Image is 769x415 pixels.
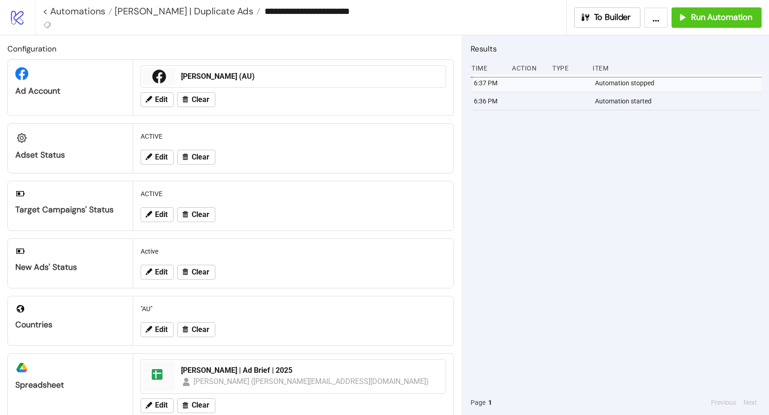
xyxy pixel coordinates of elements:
button: Edit [141,265,174,280]
span: Page [471,397,485,408]
div: 6:37 PM [473,74,507,92]
div: 6:36 PM [473,92,507,110]
span: Edit [155,211,168,219]
div: Automation stopped [594,74,764,92]
span: Clear [192,268,209,276]
button: Clear [177,92,215,107]
span: Clear [192,401,209,409]
div: Active [137,243,450,260]
button: Clear [177,398,215,413]
button: Edit [141,398,174,413]
button: Clear [177,265,215,280]
span: Edit [155,326,168,334]
span: Edit [155,153,168,161]
div: Item [592,59,762,77]
div: Action [511,59,545,77]
span: Clear [192,211,209,219]
div: [PERSON_NAME] | Ad Brief | 2025 [181,365,440,376]
h2: Results [471,43,762,55]
button: Run Automation [672,7,762,28]
div: Adset Status [15,150,125,160]
div: Ad Account [15,86,125,96]
a: < Automations [43,6,112,16]
button: 1 [485,397,495,408]
button: Clear [177,150,215,165]
span: Run Automation [691,12,752,23]
div: Time [471,59,504,77]
button: Edit [141,322,174,337]
a: [PERSON_NAME] | Duplicate Ads [112,6,260,16]
h2: Configuration [7,43,454,55]
span: Clear [192,153,209,161]
button: Edit [141,150,174,165]
div: Target Campaigns' Status [15,204,125,215]
button: Edit [141,207,174,222]
div: Countries [15,319,125,330]
span: To Builder [594,12,631,23]
div: Automation started [594,92,764,110]
div: ACTIVE [137,128,450,145]
div: ACTIVE [137,185,450,203]
span: Edit [155,268,168,276]
div: Spreadsheet [15,380,125,390]
button: Next [741,397,760,408]
span: Clear [192,96,209,104]
span: Edit [155,401,168,409]
div: [PERSON_NAME] (AU) [181,71,440,82]
button: Clear [177,322,215,337]
span: Clear [192,326,209,334]
button: To Builder [574,7,641,28]
span: [PERSON_NAME] | Duplicate Ads [112,5,253,17]
button: Clear [177,207,215,222]
div: Type [551,59,585,77]
div: "AU" [137,300,450,318]
button: Previous [708,397,739,408]
button: ... [644,7,668,28]
button: Edit [141,92,174,107]
div: New Ads' Status [15,262,125,273]
div: [PERSON_NAME] ([PERSON_NAME][EMAIL_ADDRESS][DOMAIN_NAME]) [194,376,429,387]
span: Edit [155,96,168,104]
